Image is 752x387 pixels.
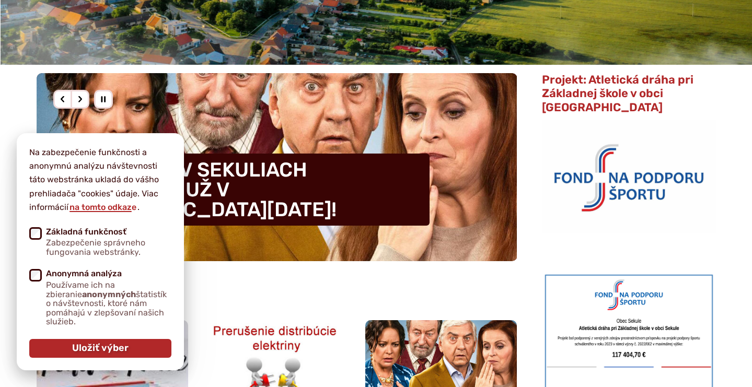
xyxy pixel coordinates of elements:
[542,120,715,233] img: logo_fnps.png
[29,269,42,282] input: Anonymná analýzaPoužívame ich na zbieranieanonymnýchštatistík o návštevnosti, ktoré nám pomáhajú ...
[82,289,136,299] strong: anonymných
[68,202,137,212] a: na tomto odkaze
[46,238,171,256] span: Zabezpečenie správneho fungovania webstránky.
[542,73,693,114] span: Projekt: Atletická dráha pri Základnej škole v obci [GEOGRAPHIC_DATA]
[46,227,171,257] span: Základná funkčnosť
[46,280,171,326] span: Používame ich na zbieranie štatistík o návštevnosti, ktoré nám pomáhajú v zlepšovaní našich služieb.
[72,343,129,354] span: Uložiť výber
[94,90,113,109] div: Pozastaviť pohyb slajdera
[29,146,171,215] p: Na zabezpečenie funkčnosti a anonymnú analýzu návštevnosti táto webstránka ukladá do vášho prehli...
[37,73,517,261] a: LETNÉ KINO V SEKULIACH POKRAČUJE UŽ V [GEOGRAPHIC_DATA][DATE]! Aktuality/ Kultúra [DATE]
[71,90,89,109] div: Nasledujúci slajd
[53,154,430,226] h4: LETNÉ KINO V SEKULIACH POKRAČUJE UŽ V [GEOGRAPHIC_DATA][DATE]!
[53,90,72,109] div: Predošlý slajd
[46,269,171,326] span: Anonymná analýza
[29,227,42,240] input: Základná funkčnosťZabezpečenie správneho fungovania webstránky.
[37,73,517,261] div: 2 / 8
[29,339,171,358] button: Uložiť výber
